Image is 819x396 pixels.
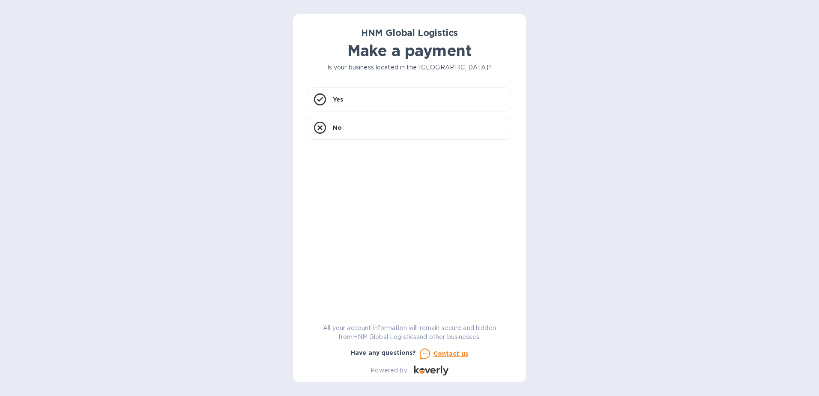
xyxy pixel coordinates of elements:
[333,123,342,132] p: No
[333,95,343,104] p: Yes
[307,324,512,342] p: All your account information will remain secure and hidden from HNM Global Logistics and other bu...
[307,63,512,72] p: Is your business located in the [GEOGRAPHIC_DATA]?
[361,27,458,38] b: HNM Global Logistics
[433,350,469,357] u: Contact us
[307,42,512,60] h1: Make a payment
[351,349,416,356] b: Have any questions?
[371,366,407,375] p: Powered by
